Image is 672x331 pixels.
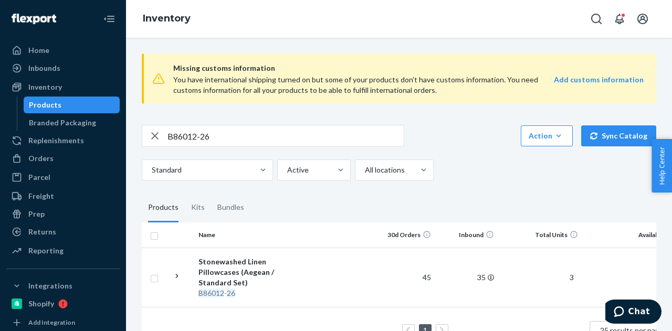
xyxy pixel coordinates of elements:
[286,165,287,175] input: Active
[148,193,178,222] div: Products
[217,193,244,222] div: Bundles
[605,300,661,326] iframe: Opens a widget where you can chat to one of our agents
[198,288,308,298] div: -
[28,298,54,309] div: Shopify
[28,281,72,291] div: Integrations
[586,8,607,29] button: Open Search Box
[6,242,120,259] a: Reporting
[143,13,191,24] a: Inventory
[191,193,205,222] div: Kits
[521,125,573,146] button: Action
[435,222,498,248] th: Inbound
[529,131,565,141] div: Action
[28,172,50,183] div: Parcel
[6,295,120,312] a: Shopify
[28,153,54,164] div: Orders
[435,248,498,307] td: 35
[134,4,199,34] ol: breadcrumbs
[6,42,120,59] a: Home
[6,169,120,186] a: Parcel
[28,209,45,219] div: Prep
[609,8,630,29] button: Open notifications
[6,188,120,205] a: Freight
[632,8,653,29] button: Open account menu
[554,75,644,84] strong: Add customs information
[565,273,578,282] span: 3
[28,135,84,146] div: Replenishments
[364,165,365,175] input: All locations
[652,139,672,193] button: Help Center
[498,222,582,248] th: Total Units
[198,257,308,288] div: Stonewashed Linen Pillowcases (Aegean / Standard Set)
[28,63,60,73] div: Inbounds
[6,132,120,149] a: Replenishments
[6,79,120,95] a: Inventory
[372,222,435,248] th: 30d Orders
[198,289,224,297] em: B86012
[6,206,120,222] a: Prep
[99,8,120,29] button: Close Navigation
[173,74,550,95] div: You have international shipping turned on but some of your products don’t have customs informatio...
[29,118,96,128] div: Branded Packaging
[227,289,235,297] em: 26
[151,165,152,175] input: Standard
[554,74,644,95] a: Add customs information
[581,125,656,146] button: Sync Catalog
[6,316,120,329] a: Add Integration
[6,150,120,167] a: Orders
[28,191,54,201] div: Freight
[6,60,120,77] a: Inbounds
[28,318,75,327] div: Add Integration
[24,97,120,113] a: Products
[6,223,120,240] a: Returns
[28,82,62,92] div: Inventory
[194,222,312,248] th: Name
[6,277,120,294] button: Integrations
[28,245,64,256] div: Reporting
[24,114,120,131] a: Branded Packaging
[28,227,56,237] div: Returns
[173,62,644,74] span: Missing customs information
[28,45,49,56] div: Home
[29,100,61,110] div: Products
[372,248,435,307] td: 45
[167,125,404,146] input: Search inventory by name or sku
[12,14,56,24] img: Flexport logo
